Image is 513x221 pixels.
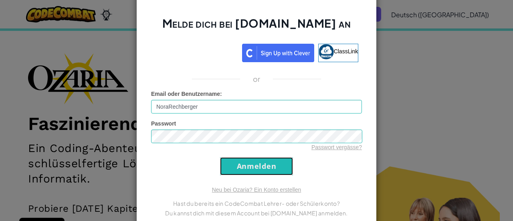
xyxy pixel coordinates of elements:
[151,120,176,127] span: Passwort
[151,90,222,98] label: :
[151,91,220,97] span: Email oder Benutzername
[253,74,261,84] p: or
[151,208,362,218] p: Du kannst dich mit diesem Account bei [DOMAIN_NAME] anmelden.
[151,199,362,208] p: Hast du bereits ein CodeCombat Lehrer- oder Schülerkonto?
[151,16,362,39] h2: Melde dich bei [DOMAIN_NAME] an
[151,43,242,61] iframe: Schaltfläche „Über Google anmelden“
[311,144,362,150] a: Passwort vergässe?
[319,44,334,59] img: classlink-logo-small.png
[334,48,358,54] span: ClassLink
[212,187,301,193] a: Neu bei Ozaria? Ein Konto erstellen
[242,44,314,62] img: clever_sso_button@2x.png
[220,157,293,175] input: Anmelden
